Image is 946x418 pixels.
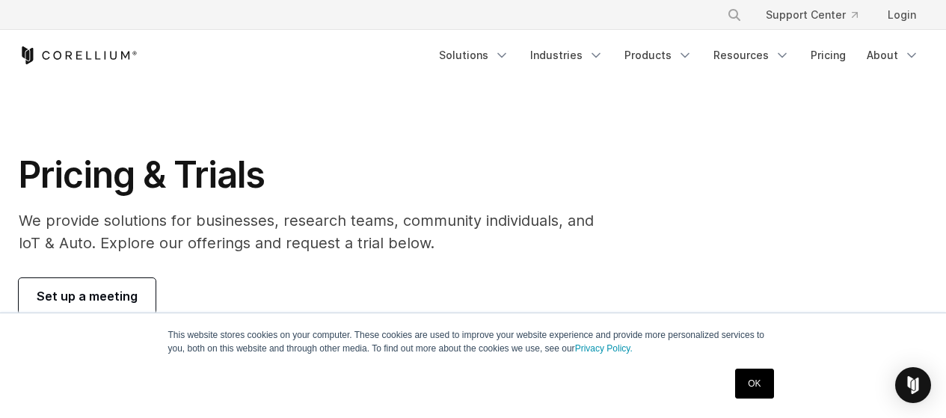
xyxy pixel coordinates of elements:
[754,1,870,28] a: Support Center
[430,42,928,69] div: Navigation Menu
[575,343,633,354] a: Privacy Policy.
[168,328,778,355] p: This website stores cookies on your computer. These cookies are used to improve your website expe...
[709,1,928,28] div: Navigation Menu
[876,1,928,28] a: Login
[19,46,138,64] a: Corellium Home
[521,42,612,69] a: Industries
[19,209,615,254] p: We provide solutions for businesses, research teams, community individuals, and IoT & Auto. Explo...
[430,42,518,69] a: Solutions
[704,42,799,69] a: Resources
[615,42,701,69] a: Products
[19,153,615,197] h1: Pricing & Trials
[37,287,138,305] span: Set up a meeting
[895,367,931,403] div: Open Intercom Messenger
[858,42,928,69] a: About
[802,42,855,69] a: Pricing
[19,278,156,314] a: Set up a meeting
[735,369,773,399] a: OK
[721,1,748,28] button: Search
